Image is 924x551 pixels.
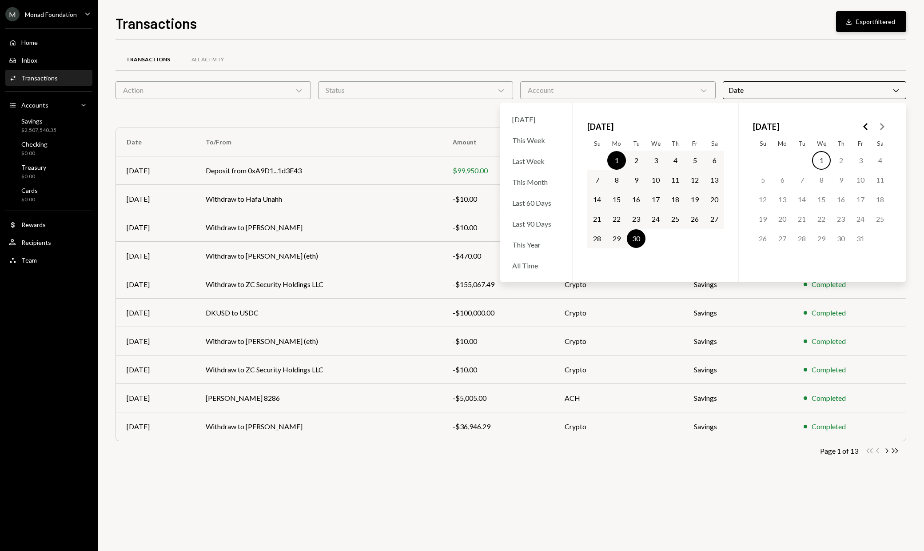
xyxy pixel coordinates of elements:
[5,161,92,182] a: Treasury$0.00
[812,279,846,290] div: Completed
[126,56,170,64] div: Transactions
[21,221,46,228] div: Rewards
[5,34,92,50] a: Home
[665,136,685,151] th: Thursday
[753,117,779,136] span: [DATE]
[21,150,48,157] div: $0.00
[195,213,442,242] td: Withdraw to [PERSON_NAME]
[127,364,184,375] div: [DATE]
[627,171,645,189] button: Tuesday, September 9th, 2025, selected
[453,393,543,403] div: -$5,005.00
[753,136,890,268] table: October 2025
[793,210,811,228] button: Tuesday, October 21st, 2025
[812,229,831,248] button: Wednesday, October 29th, 2025
[21,187,38,194] div: Cards
[683,384,793,412] td: Savings
[871,171,889,189] button: Saturday, October 11th, 2025
[554,412,683,441] td: Crypto
[705,190,724,209] button: Saturday, September 20th, 2025, selected
[507,172,566,192] div: This Month
[858,119,874,135] button: Go to the Previous Month
[453,251,543,261] div: -$470.00
[21,117,56,125] div: Savings
[115,81,311,99] div: Action
[753,210,772,228] button: Sunday, October 19th, 2025
[851,210,870,228] button: Friday, October 24th, 2025
[705,171,724,189] button: Saturday, September 13th, 2025, selected
[116,128,195,156] th: Date
[753,190,772,209] button: Sunday, October 12th, 2025
[5,70,92,86] a: Transactions
[453,421,543,432] div: -$36,946.29
[753,171,772,189] button: Sunday, October 5th, 2025
[21,173,46,180] div: $0.00
[21,196,38,204] div: $0.00
[683,327,793,355] td: Savings
[453,194,543,204] div: -$10.00
[832,190,850,209] button: Thursday, October 16th, 2025
[646,151,665,170] button: Wednesday, September 3rd, 2025, selected
[683,412,793,441] td: Savings
[646,210,665,228] button: Wednesday, September 24th, 2025, selected
[646,190,665,209] button: Wednesday, September 17th, 2025, selected
[793,171,811,189] button: Tuesday, October 7th, 2025
[666,210,685,228] button: Thursday, September 25th, 2025, selected
[21,140,48,148] div: Checking
[507,235,566,254] div: This Year
[21,101,48,109] div: Accounts
[753,229,772,248] button: Sunday, October 26th, 2025
[851,151,870,170] button: Friday, October 3rd, 2025
[21,164,46,171] div: Treasury
[191,56,224,64] div: All Activity
[195,185,442,213] td: Withdraw to Hafa Unahh
[21,56,37,64] div: Inbox
[127,307,184,318] div: [DATE]
[832,229,850,248] button: Thursday, October 30th, 2025
[773,229,792,248] button: Monday, October 27th, 2025
[607,210,626,228] button: Monday, September 22nd, 2025, selected
[832,171,850,189] button: Thursday, October 9th, 2025
[831,136,851,151] th: Thursday
[507,110,566,129] div: [DATE]
[812,307,846,318] div: Completed
[453,222,543,233] div: -$10.00
[115,48,181,71] a: Transactions
[626,136,646,151] th: Tuesday
[832,151,850,170] button: Thursday, October 2nd, 2025
[127,194,184,204] div: [DATE]
[5,97,92,113] a: Accounts
[607,136,626,151] th: Monday
[5,138,92,159] a: Checking$0.00
[195,242,442,270] td: Withdraw to [PERSON_NAME] (eth)
[587,117,613,136] span: [DATE]
[607,151,626,170] button: Monday, September 1st, 2025, selected
[21,239,51,246] div: Recipients
[507,214,566,233] div: Last 90 Days
[21,74,58,82] div: Transactions
[871,210,889,228] button: Saturday, October 25th, 2025
[812,393,846,403] div: Completed
[127,393,184,403] div: [DATE]
[195,156,442,185] td: Deposit from 0xA9D1...1d3E43
[195,384,442,412] td: [PERSON_NAME] 8286
[554,384,683,412] td: ACH
[607,171,626,189] button: Monday, September 8th, 2025, selected
[588,171,606,189] button: Sunday, September 7th, 2025, selected
[705,136,724,151] th: Saturday
[627,151,645,170] button: Tuesday, September 2nd, 2025, selected
[773,190,792,209] button: Monday, October 13th, 2025
[453,307,543,318] div: -$100,000.00
[127,279,184,290] div: [DATE]
[588,210,606,228] button: Sunday, September 21st, 2025, selected
[685,190,704,209] button: Friday, September 19th, 2025, selected
[554,327,683,355] td: Crypto
[127,336,184,347] div: [DATE]
[793,229,811,248] button: Tuesday, October 28th, 2025
[683,355,793,384] td: Savings
[554,355,683,384] td: Crypto
[453,364,543,375] div: -$10.00
[666,190,685,209] button: Thursday, September 18th, 2025, selected
[21,127,56,134] div: $2,507,540.35
[685,151,704,170] button: Friday, September 5th, 2025, selected
[812,171,831,189] button: Wednesday, October 8th, 2025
